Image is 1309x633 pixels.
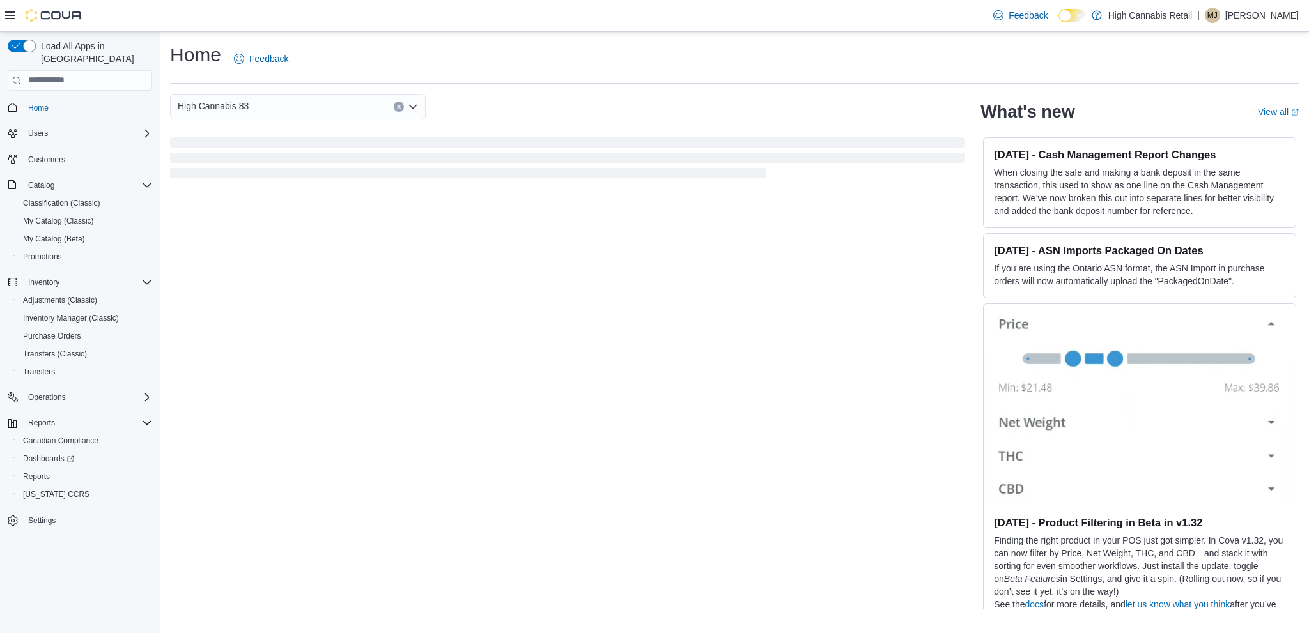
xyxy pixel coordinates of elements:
[18,469,55,484] a: Reports
[18,231,152,247] span: My Catalog (Beta)
[18,249,67,264] a: Promotions
[3,414,157,432] button: Reports
[28,392,66,402] span: Operations
[13,230,157,248] button: My Catalog (Beta)
[994,148,1285,161] h3: [DATE] - Cash Management Report Changes
[1004,574,1060,584] em: Beta Features
[28,103,49,113] span: Home
[994,516,1285,529] h3: [DATE] - Product Filtering in Beta in v1.32
[988,3,1053,28] a: Feedback
[23,178,59,193] button: Catalog
[28,515,56,526] span: Settings
[18,451,79,466] a: Dashboards
[178,98,249,114] span: High Cannabis 83
[1058,9,1085,22] input: Dark Mode
[170,42,221,68] h1: Home
[1205,8,1220,23] div: Madison Johnson
[1108,8,1193,23] p: High Cannabis Retail
[1025,599,1044,609] a: docs
[1207,8,1218,23] span: MJ
[28,128,48,139] span: Users
[8,93,152,563] nav: Complex example
[13,212,157,230] button: My Catalog (Classic)
[18,433,104,448] a: Canadian Compliance
[1291,109,1299,116] svg: External link
[13,485,157,503] button: [US_STATE] CCRS
[1225,8,1299,23] p: [PERSON_NAME]
[13,345,157,363] button: Transfers (Classic)
[23,349,87,359] span: Transfers (Classic)
[18,195,152,211] span: Classification (Classic)
[13,248,157,266] button: Promotions
[23,390,152,405] span: Operations
[18,213,99,229] a: My Catalog (Classic)
[23,152,70,167] a: Customers
[13,327,157,345] button: Purchase Orders
[3,98,157,117] button: Home
[28,155,65,165] span: Customers
[23,295,97,305] span: Adjustments (Classic)
[13,291,157,309] button: Adjustments (Classic)
[229,46,293,72] a: Feedback
[28,277,59,287] span: Inventory
[23,331,81,341] span: Purchase Orders
[18,310,124,326] a: Inventory Manager (Classic)
[980,102,1074,122] h2: What's new
[23,275,65,290] button: Inventory
[23,367,55,377] span: Transfers
[18,433,152,448] span: Canadian Compliance
[18,328,152,344] span: Purchase Orders
[3,511,157,530] button: Settings
[994,598,1285,623] p: See the for more details, and after you’ve given it a try.
[18,213,152,229] span: My Catalog (Classic)
[23,234,85,244] span: My Catalog (Beta)
[18,487,95,502] a: [US_STATE] CCRS
[1058,22,1059,23] span: Dark Mode
[18,328,86,344] a: Purchase Orders
[23,198,100,208] span: Classification (Classic)
[23,151,152,167] span: Customers
[28,180,54,190] span: Catalog
[18,249,152,264] span: Promotions
[13,194,157,212] button: Classification (Classic)
[23,513,61,528] a: Settings
[3,388,157,406] button: Operations
[1126,599,1230,609] a: let us know what you think
[18,487,152,502] span: Washington CCRS
[13,309,157,327] button: Inventory Manager (Classic)
[23,454,74,464] span: Dashboards
[23,471,50,482] span: Reports
[23,489,89,500] span: [US_STATE] CCRS
[26,9,83,22] img: Cova
[170,140,965,181] span: Loading
[13,363,157,381] button: Transfers
[1009,9,1048,22] span: Feedback
[36,40,152,65] span: Load All Apps in [GEOGRAPHIC_DATA]
[18,231,90,247] a: My Catalog (Beta)
[18,451,152,466] span: Dashboards
[1258,107,1299,117] a: View allExternal link
[23,313,119,323] span: Inventory Manager (Classic)
[3,176,157,194] button: Catalog
[994,534,1285,598] p: Finding the right product in your POS just got simpler. In Cova v1.32, you can now filter by Pric...
[994,166,1285,217] p: When closing the safe and making a bank deposit in the same transaction, this used to show as one...
[18,293,152,308] span: Adjustments (Classic)
[18,469,152,484] span: Reports
[18,310,152,326] span: Inventory Manager (Classic)
[3,273,157,291] button: Inventory
[249,52,288,65] span: Feedback
[3,125,157,142] button: Users
[13,468,157,485] button: Reports
[23,390,71,405] button: Operations
[394,102,404,112] button: Clear input
[3,150,157,169] button: Customers
[23,436,98,446] span: Canadian Compliance
[23,126,152,141] span: Users
[13,450,157,468] a: Dashboards
[18,364,60,379] a: Transfers
[13,432,157,450] button: Canadian Compliance
[23,216,94,226] span: My Catalog (Classic)
[994,262,1285,287] p: If you are using the Ontario ASN format, the ASN Import in purchase orders will now automatically...
[23,100,152,116] span: Home
[1197,8,1200,23] p: |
